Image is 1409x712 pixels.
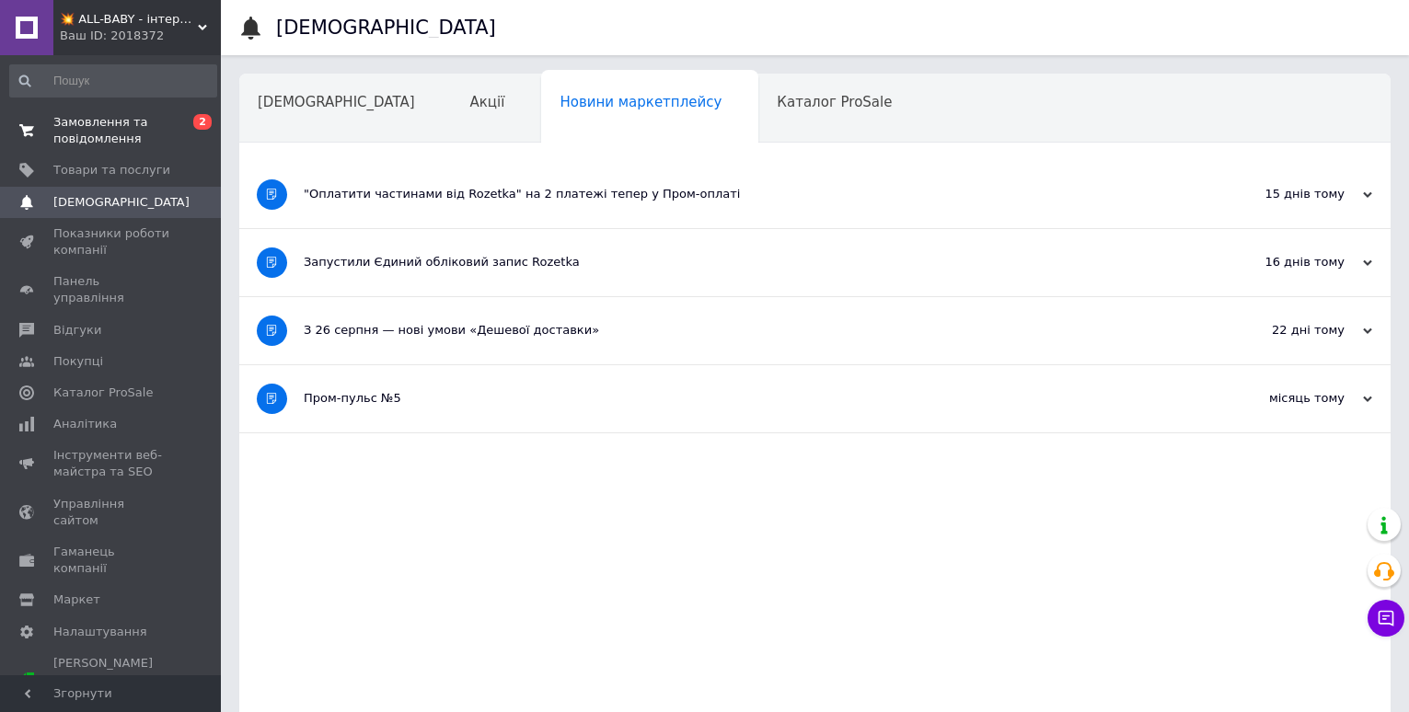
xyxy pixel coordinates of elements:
[9,64,217,98] input: Пошук
[304,254,1188,270] div: Запустили Єдиний обліковий запис Rozetka
[560,94,722,110] span: Новини маркетплейсу
[60,11,198,28] span: 💥 ALL-BABY - інтернет - магазин товарів для дітей
[258,94,415,110] span: [DEMOGRAPHIC_DATA]
[53,591,100,608] span: Маркет
[53,225,170,258] span: Показники роботи компанії
[304,322,1188,339] div: З 26 серпня — нові умови «Дешевої доставки»
[53,416,117,432] span: Аналітика
[53,114,170,147] span: Замовлення та повідомлення
[276,17,496,39] h1: [DEMOGRAPHIC_DATA]
[53,273,170,306] span: Панель управління
[53,194,190,211] span: [DEMOGRAPHIC_DATA]
[1188,254,1372,270] div: 16 днів тому
[53,624,147,640] span: Налаштування
[60,28,221,44] div: Ваш ID: 2018372
[53,162,170,178] span: Товари та послуги
[193,114,212,130] span: 2
[53,496,170,529] span: Управління сайтом
[53,385,153,401] span: Каталог ProSale
[304,390,1188,407] div: Пром-пульс №5
[53,447,170,480] span: Інструменти веб-майстра та SEO
[53,655,170,706] span: [PERSON_NAME] та рахунки
[1188,390,1372,407] div: місяць тому
[777,94,892,110] span: Каталог ProSale
[53,544,170,577] span: Гаманець компанії
[1188,322,1372,339] div: 22 дні тому
[53,322,101,339] span: Відгуки
[53,353,103,370] span: Покупці
[1188,186,1372,202] div: 15 днів тому
[1368,600,1404,637] button: Чат з покупцем
[304,186,1188,202] div: "Оплатити частинами від Rozetka" на 2 платежі тепер у Пром-оплаті
[470,94,505,110] span: Акції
